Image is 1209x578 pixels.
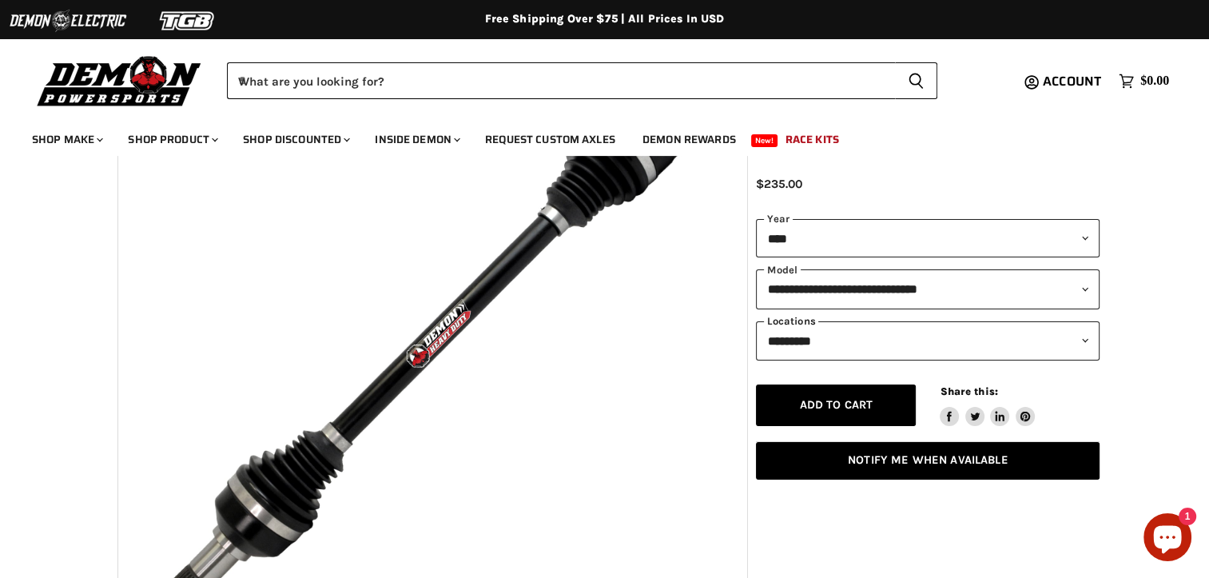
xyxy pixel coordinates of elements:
img: Demon Powersports [32,52,207,109]
input: When autocomplete results are available use up and down arrows to review and enter to select [227,62,895,99]
a: Account [1036,74,1111,89]
a: Shop Discounted [231,123,360,156]
a: Race Kits [774,123,851,156]
button: Add to cart [756,385,916,427]
button: Search [895,62,937,99]
span: $235.00 [756,177,802,191]
select: year [756,219,1100,258]
a: Demon Rewards [630,123,748,156]
img: Demon Electric Logo 2 [8,6,128,36]
span: $0.00 [1140,74,1169,89]
select: modal-name [756,269,1100,309]
a: Notify Me When Available [756,442,1100,480]
a: Shop Make [20,123,113,156]
img: TGB Logo 2 [128,6,248,36]
span: New! [751,134,778,147]
span: Share this: [940,385,997,397]
a: $0.00 [1111,70,1177,93]
aside: Share this: [940,385,1035,427]
a: Request Custom Axles [473,123,627,156]
a: Shop Product [116,123,228,156]
select: keys [756,321,1100,361]
span: Add to cart [800,398,873,412]
inbox-online-store-chat: Shopify online store chat [1139,513,1196,565]
form: Product [227,62,937,99]
ul: Main menu [20,117,1165,156]
a: Inside Demon [363,123,470,156]
span: Account [1043,71,1101,91]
